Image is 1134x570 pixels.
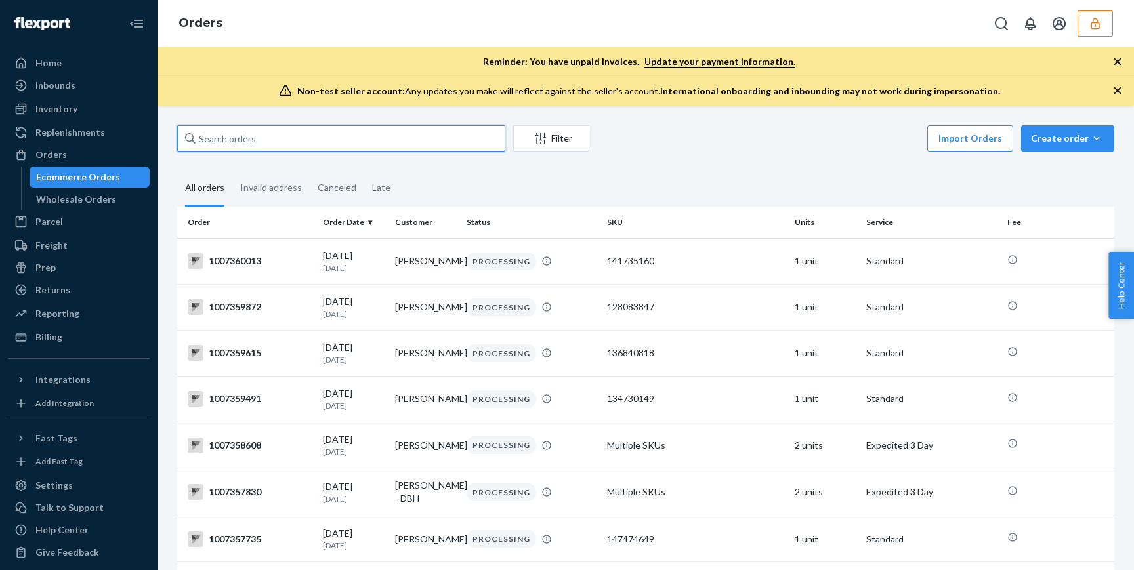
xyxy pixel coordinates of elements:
[866,300,996,314] p: Standard
[483,55,795,68] p: Reminder: You have unpaid invoices.
[123,10,150,37] button: Close Navigation
[177,207,318,238] th: Order
[866,346,996,359] p: Standard
[390,422,461,468] td: [PERSON_NAME]
[1002,207,1114,238] th: Fee
[36,171,120,184] div: Ecommerce Orders
[35,261,56,274] div: Prep
[8,257,150,278] a: Prep
[323,446,384,457] p: [DATE]
[8,369,150,390] button: Integrations
[988,10,1015,37] button: Open Search Box
[927,125,1013,152] button: Import Orders
[188,531,312,547] div: 1007357735
[8,542,150,563] button: Give Feedback
[35,501,104,514] div: Talk to Support
[866,485,996,499] p: Expedited 3 Day
[185,171,224,207] div: All orders
[35,283,70,296] div: Returns
[789,516,862,562] td: 1 unit
[35,331,62,344] div: Billing
[390,468,461,516] td: [PERSON_NAME] - DBH
[35,546,99,559] div: Give Feedback
[35,79,75,92] div: Inbounds
[323,540,384,551] p: [DATE]
[323,341,384,365] div: [DATE]
[395,216,456,228] div: Customer
[644,56,795,68] a: Update your payment information.
[323,493,384,504] p: [DATE]
[8,303,150,324] a: Reporting
[8,52,150,73] a: Home
[8,279,150,300] a: Returns
[789,468,862,516] td: 2 units
[168,5,233,43] ol: breadcrumbs
[789,422,862,468] td: 2 units
[323,433,384,457] div: [DATE]
[602,207,789,238] th: SKU
[318,171,356,205] div: Canceled
[1017,10,1043,37] button: Open notifications
[602,422,789,468] td: Multiple SKUs
[30,167,150,188] a: Ecommerce Orders
[602,468,789,516] td: Multiple SKUs
[8,75,150,96] a: Inbounds
[514,132,589,145] div: Filter
[323,387,384,411] div: [DATE]
[35,102,77,115] div: Inventory
[36,193,116,206] div: Wholesale Orders
[323,308,384,319] p: [DATE]
[30,189,150,210] a: Wholesale Orders
[461,207,602,238] th: Status
[467,530,536,548] div: PROCESSING
[323,262,384,274] p: [DATE]
[467,436,536,454] div: PROCESSING
[8,122,150,143] a: Replenishments
[323,354,384,365] p: [DATE]
[789,376,862,422] td: 1 unit
[390,238,461,284] td: [PERSON_NAME]
[297,85,405,96] span: Non-test seller account:
[323,400,384,411] p: [DATE]
[1021,125,1114,152] button: Create order
[178,16,222,30] a: Orders
[35,373,91,386] div: Integrations
[323,527,384,551] div: [DATE]
[35,523,89,537] div: Help Center
[513,125,589,152] button: Filter
[323,249,384,274] div: [DATE]
[35,126,105,139] div: Replenishments
[188,484,312,500] div: 1007357830
[861,207,1001,238] th: Service
[607,346,784,359] div: 136840818
[789,284,862,330] td: 1 unit
[35,148,67,161] div: Orders
[35,239,68,252] div: Freight
[8,235,150,256] a: Freight
[467,298,536,316] div: PROCESSING
[8,144,150,165] a: Orders
[789,238,862,284] td: 1 unit
[1108,252,1134,319] button: Help Center
[35,215,63,228] div: Parcel
[866,439,996,452] p: Expedited 3 Day
[318,207,389,238] th: Order Date
[177,125,505,152] input: Search orders
[467,390,536,408] div: PROCESSING
[607,533,784,546] div: 147474649
[607,300,784,314] div: 128083847
[8,98,150,119] a: Inventory
[297,85,1000,98] div: Any updates you make will reflect against the seller's account.
[467,344,536,362] div: PROCESSING
[660,85,1000,96] span: International onboarding and inbounding may not work during impersonation.
[1046,10,1072,37] button: Open account menu
[866,254,996,268] p: Standard
[8,327,150,348] a: Billing
[607,392,784,405] div: 134730149
[35,56,62,70] div: Home
[372,171,390,205] div: Late
[35,456,83,467] div: Add Fast Tag
[467,253,536,270] div: PROCESSING
[188,345,312,361] div: 1007359615
[390,376,461,422] td: [PERSON_NAME]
